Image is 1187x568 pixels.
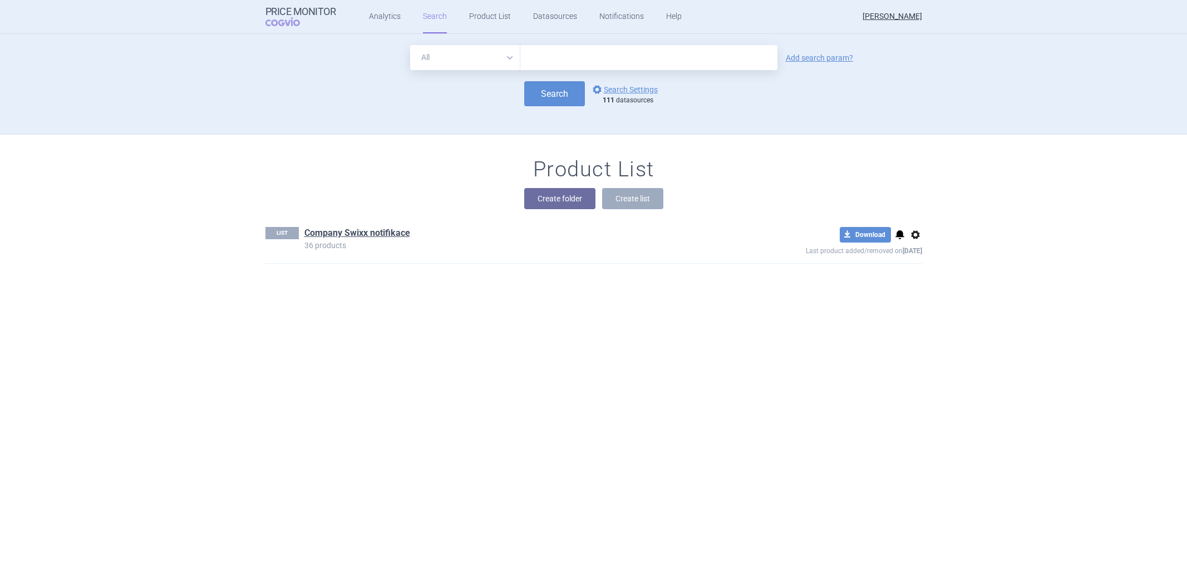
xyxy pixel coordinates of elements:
a: Company Swixx notifikace [304,227,410,239]
span: COGVIO [265,17,316,26]
p: Last product added/removed on [725,243,922,256]
button: Search [524,81,585,106]
a: Add search param? [786,54,853,62]
a: Search Settings [590,83,658,96]
button: Create list [602,188,663,209]
h1: Company Swixx notifikace [304,227,410,241]
p: LIST [265,227,299,239]
strong: [DATE] [903,247,922,255]
h1: Product List [533,157,654,182]
button: Create folder [524,188,595,209]
strong: 111 [603,96,614,104]
button: Download [840,227,891,243]
p: 36 products [304,241,725,249]
a: Price MonitorCOGVIO [265,6,336,27]
strong: Price Monitor [265,6,336,17]
div: datasources [603,96,663,105]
